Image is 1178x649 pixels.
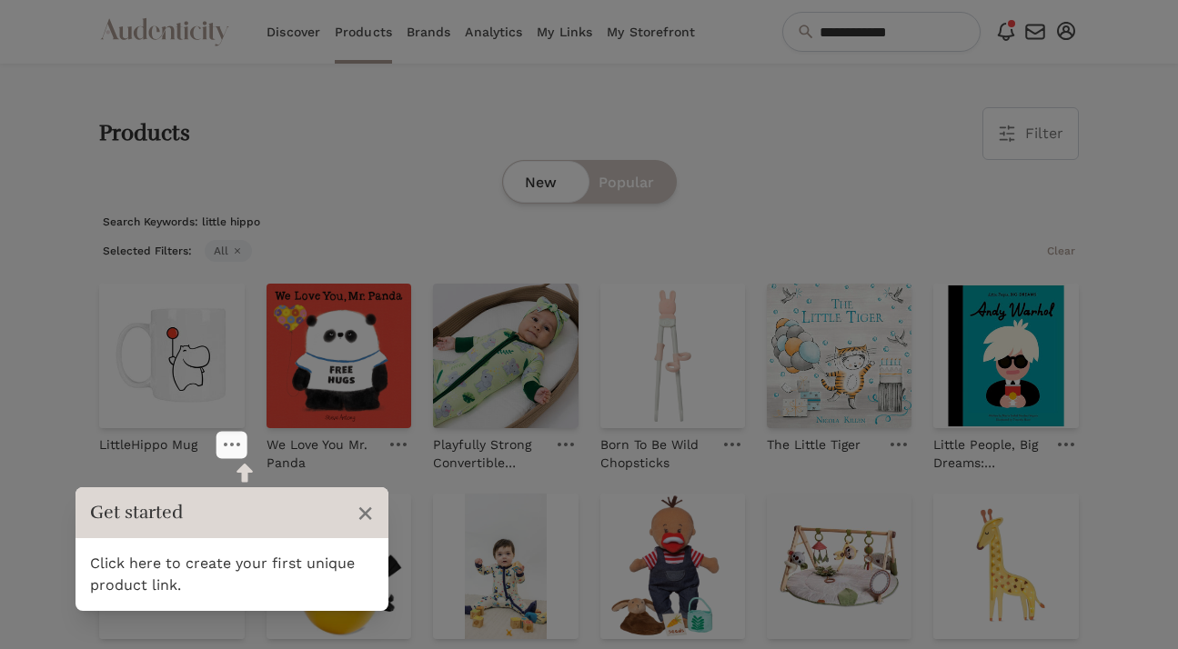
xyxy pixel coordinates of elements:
[600,494,745,638] img: Wee Baby Stella Tiny Farmer
[205,240,252,262] span: All
[433,435,545,472] p: Playfully Strong Convertible Romper
[767,494,911,638] img: Tiny Love BOHO Chic Luxe Developmental Gymini
[99,435,197,454] p: LittleHippo Mug
[1025,123,1063,145] span: Filter
[267,435,378,472] p: We Love You Mr. Panda
[983,108,1078,159] button: Filter
[600,428,712,472] a: Born To Be Wild Chopsticks
[99,240,196,262] span: Selected Filters:
[933,494,1078,638] img: Giraffe Lamp
[433,284,578,428] img: Playfully Strong Convertible Romper
[525,172,557,194] span: New
[767,284,911,428] img: The Little Tiger
[76,538,388,611] div: Click here to create your first unique product link.
[99,211,1079,233] p: Search Keywords: little hippo
[933,428,1045,472] a: Little People, Big Dreams: [PERSON_NAME]
[767,435,861,454] p: The Little Tiger
[99,284,244,428] img: LittleHippo Mug
[600,435,712,472] p: Born To Be Wild Chopsticks
[433,428,545,472] a: Playfully Strong Convertible Romper
[599,172,654,194] span: Popular
[933,435,1045,472] p: Little People, Big Dreams: [PERSON_NAME]
[357,495,374,530] span: ×
[90,500,347,525] h3: Get started
[600,284,745,428] img: Born To Be Wild Chopsticks
[1043,240,1079,262] button: Clear
[767,428,861,454] a: The Little Tiger
[933,284,1078,428] img: Little People, Big Dreams: Andy Warhol
[99,121,190,146] h2: Products
[267,428,378,472] a: We Love You Mr. Panda
[99,428,197,454] a: LittleHippo Mug
[357,494,374,531] button: Close Tour
[267,284,411,428] img: We Love You Mr. Panda
[433,494,578,638] img: Jungle Jamboree-Ribbed Convertible Zippy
